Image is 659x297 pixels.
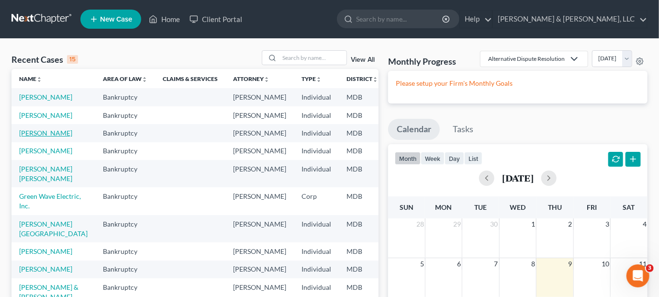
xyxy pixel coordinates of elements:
[279,51,346,65] input: Search by name...
[356,10,444,28] input: Search by name...
[95,124,155,142] td: Bankruptcy
[294,242,339,260] td: Individual
[19,220,88,238] a: [PERSON_NAME][GEOGRAPHIC_DATA]
[95,88,155,106] td: Bankruptcy
[95,215,155,242] td: Bankruptcy
[95,160,155,187] td: Bankruptcy
[493,258,499,270] span: 7
[415,218,425,230] span: 28
[225,88,294,106] td: [PERSON_NAME]
[638,258,648,270] span: 11
[510,203,525,211] span: Wed
[144,11,185,28] a: Home
[642,218,648,230] span: 4
[316,77,322,82] i: unfold_more
[395,152,421,165] button: month
[225,160,294,187] td: [PERSON_NAME]
[225,261,294,278] td: [PERSON_NAME]
[185,11,247,28] a: Client Portal
[294,160,339,187] td: Individual
[339,261,386,278] td: MDB
[456,258,462,270] span: 6
[19,247,72,255] a: [PERSON_NAME]
[95,142,155,160] td: Bankruptcy
[19,147,72,155] a: [PERSON_NAME]
[568,218,573,230] span: 2
[225,124,294,142] td: [PERSON_NAME]
[19,129,72,137] a: [PERSON_NAME]
[502,173,534,183] h2: [DATE]
[396,79,640,88] p: Please setup your Firm's Monthly Goals
[103,75,147,82] a: Area of Lawunfold_more
[445,152,464,165] button: day
[19,192,81,210] a: Green Wave Electric, Inc.
[388,119,440,140] a: Calendar
[95,187,155,215] td: Bankruptcy
[400,203,413,211] span: Sun
[294,142,339,160] td: Individual
[95,242,155,260] td: Bankruptcy
[36,77,42,82] i: unfold_more
[339,242,386,260] td: MDB
[339,124,386,142] td: MDB
[626,264,649,287] iframe: Intercom live chat
[339,215,386,242] td: MDB
[388,56,456,67] h3: Monthly Progress
[294,261,339,278] td: Individual
[294,215,339,242] td: Individual
[436,203,452,211] span: Mon
[475,203,487,211] span: Tue
[601,258,610,270] span: 10
[95,261,155,278] td: Bankruptcy
[444,119,482,140] a: Tasks
[339,106,386,124] td: MDB
[530,218,536,230] span: 1
[587,203,597,211] span: Fri
[19,75,42,82] a: Nameunfold_more
[225,242,294,260] td: [PERSON_NAME]
[339,88,386,106] td: MDB
[294,187,339,215] td: Corp
[339,187,386,215] td: MDB
[488,55,565,63] div: Alternative Dispute Resolution
[225,215,294,242] td: [PERSON_NAME]
[339,160,386,187] td: MDB
[421,152,445,165] button: week
[294,88,339,106] td: Individual
[530,258,536,270] span: 8
[548,203,562,211] span: Thu
[452,218,462,230] span: 29
[464,152,482,165] button: list
[346,75,378,82] a: Districtunfold_more
[225,106,294,124] td: [PERSON_NAME]
[19,111,72,119] a: [PERSON_NAME]
[294,124,339,142] td: Individual
[100,16,132,23] span: New Case
[225,142,294,160] td: [PERSON_NAME]
[19,165,72,183] a: [PERSON_NAME] [PERSON_NAME]
[604,218,610,230] span: 3
[155,69,225,88] th: Claims & Services
[142,77,147,82] i: unfold_more
[568,258,573,270] span: 9
[302,75,322,82] a: Typeunfold_more
[19,265,72,273] a: [PERSON_NAME]
[493,11,647,28] a: [PERSON_NAME] & [PERSON_NAME], LLC
[264,77,269,82] i: unfold_more
[294,106,339,124] td: Individual
[351,57,375,63] a: View All
[419,258,425,270] span: 5
[225,187,294,215] td: [PERSON_NAME]
[460,11,492,28] a: Help
[19,93,72,101] a: [PERSON_NAME]
[623,203,635,211] span: Sat
[372,77,378,82] i: unfold_more
[67,55,78,64] div: 15
[233,75,269,82] a: Attorneyunfold_more
[95,106,155,124] td: Bankruptcy
[339,142,386,160] td: MDB
[490,218,499,230] span: 30
[646,264,654,272] span: 3
[11,54,78,65] div: Recent Cases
